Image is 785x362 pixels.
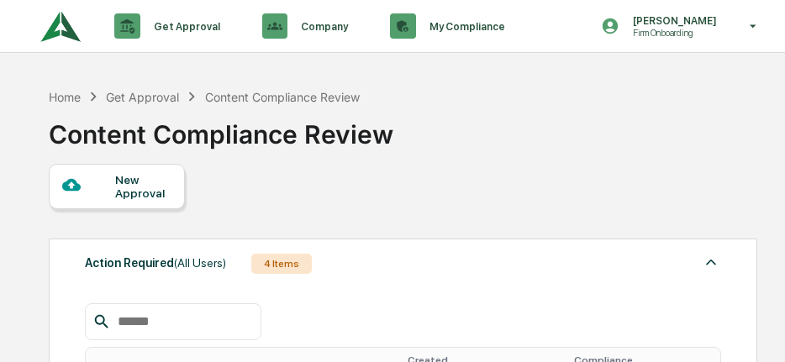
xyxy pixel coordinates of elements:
[49,106,393,150] div: Content Compliance Review
[49,90,81,104] div: Home
[619,14,725,27] p: [PERSON_NAME]
[701,252,721,272] img: caret
[40,3,81,50] img: logo
[140,20,229,33] p: Get Approval
[174,256,226,270] span: (All Users)
[416,20,514,33] p: My Compliance
[619,27,725,39] p: Firm Onboarding
[106,90,179,104] div: Get Approval
[251,254,312,274] div: 4 Items
[115,173,171,200] div: New Approval
[287,20,356,33] p: Company
[85,252,226,274] div: Action Required
[731,307,777,352] iframe: Open customer support
[205,90,360,104] div: Content Compliance Review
